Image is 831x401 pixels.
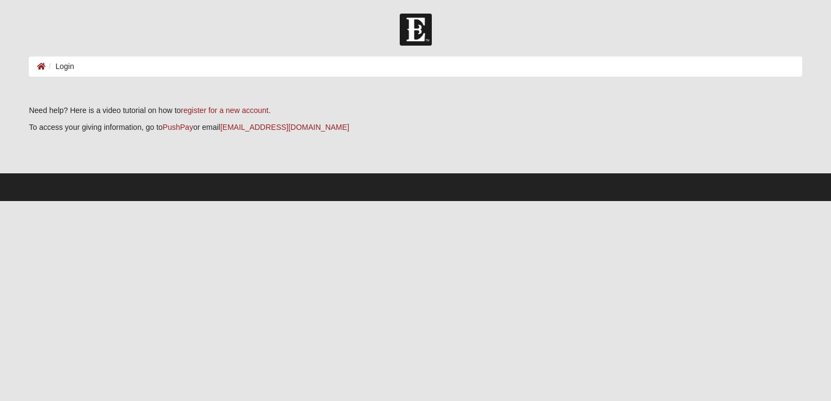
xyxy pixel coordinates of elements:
[220,123,349,131] a: [EMAIL_ADDRESS][DOMAIN_NAME]
[163,123,193,131] a: PushPay
[46,61,74,72] li: Login
[29,105,802,116] p: Need help? Here is a video tutorial on how to .
[29,122,802,133] p: To access your giving information, go to or email
[400,14,432,46] img: Church of Eleven22 Logo
[181,106,269,115] a: register for a new account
